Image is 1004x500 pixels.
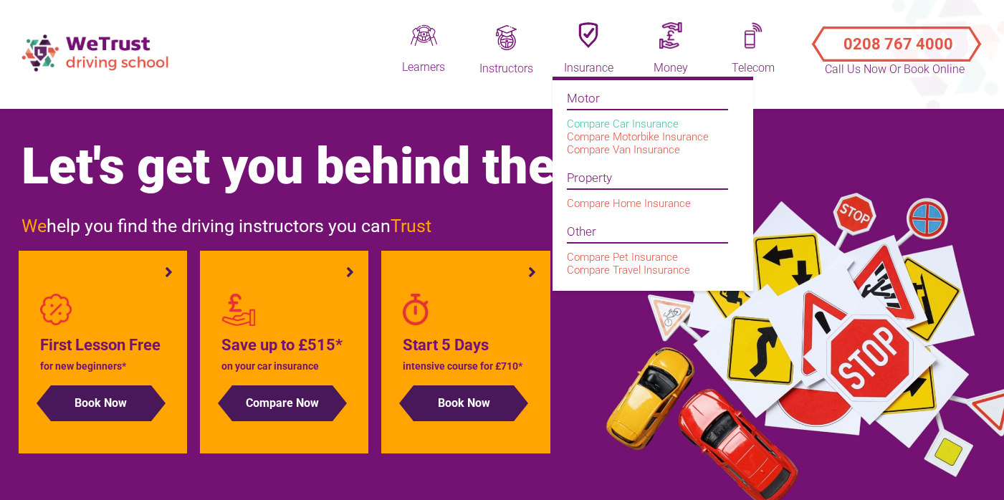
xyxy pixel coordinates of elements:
[21,137,689,196] span: Let's get you behind the
[221,294,256,326] img: red-personal-loans2.png
[21,216,47,236] span: We
[635,60,707,77] div: Money
[567,170,728,190] li: Property
[567,143,680,156] a: Compare Van Insurance
[403,294,429,326] img: stopwatch-regular.png
[14,27,179,78] img: wetrust-ds-logo.png
[470,61,542,77] div: Instructors
[221,360,319,372] span: on your car insurance
[21,216,431,236] span: help you find the driving instructors you can
[578,22,598,49] img: Insuranceq.png
[553,60,624,77] div: Insurance
[40,360,126,372] span: for new beginners*
[823,61,967,78] p: Call Us Now or Book Online
[221,294,348,421] a: Save up to £515* on your car insurance Compare Now
[567,264,690,277] a: Compare Travel Insurance
[403,294,529,421] a: Start 5 Days intensive course for £710* Book Now
[221,333,348,357] h4: Save up to £515*
[232,385,333,421] button: Compare Now
[391,216,431,236] span: Trust
[567,224,728,244] li: Other
[51,385,151,421] button: Book Now
[494,25,519,50] img: Trainingq.png
[403,360,522,372] span: intensive course for £710*
[567,91,728,110] li: Motor
[567,117,679,130] a: Compare Car Insurance
[567,197,691,210] a: Compare Home Insurance
[40,294,72,326] img: badge-percent-light.png
[717,60,789,77] div: Telecom
[403,333,529,357] h4: Start 5 Days
[567,130,709,143] a: Compare Motorbike Insurance
[40,294,166,421] a: First Lesson Free for new beginners* Book Now
[818,23,972,52] button: Call Us Now or Book Online
[388,59,459,75] div: Learners
[411,22,437,49] img: Driveq.png
[40,333,166,357] h4: First Lesson Free
[567,251,678,264] a: Compare Pet Insurance
[800,14,990,64] a: Call Us Now or Book Online 0208 767 4000
[413,385,514,421] button: Book Now
[659,22,682,49] img: Moneyq.png
[744,22,763,49] img: Mobileq.png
